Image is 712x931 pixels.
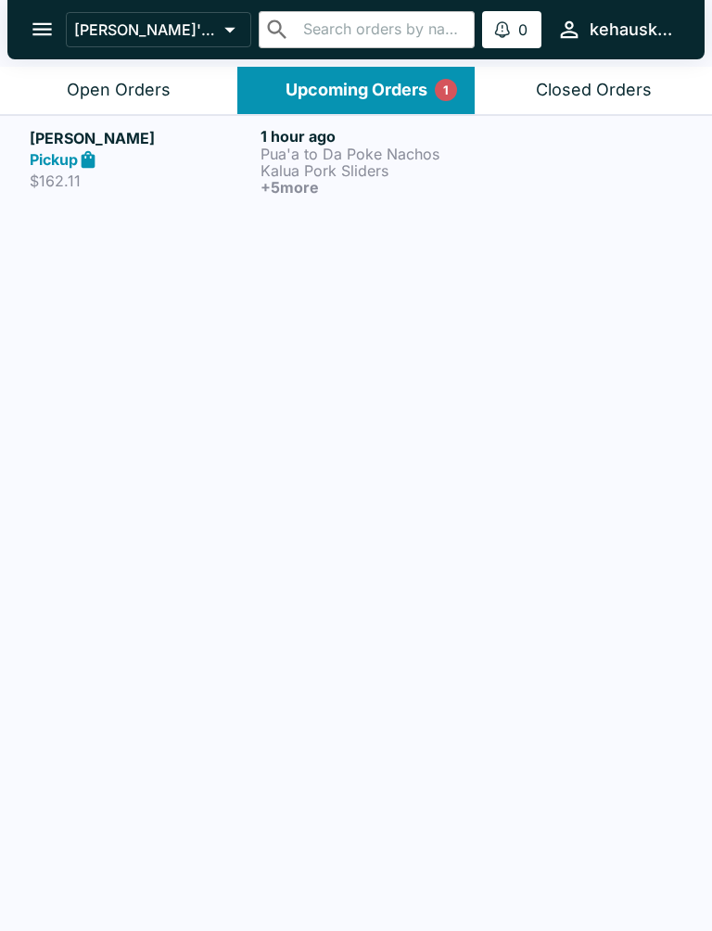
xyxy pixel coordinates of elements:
[261,127,484,146] h6: 1 hour ago
[536,80,652,101] div: Closed Orders
[66,12,251,47] button: [PERSON_NAME]'s Kitchen
[443,81,449,99] p: 1
[298,17,467,43] input: Search orders by name or phone number
[30,172,253,190] p: $162.11
[518,20,528,39] p: 0
[19,6,66,53] button: open drawer
[74,20,217,39] p: [PERSON_NAME]'s Kitchen
[30,127,253,149] h5: [PERSON_NAME]
[549,9,682,49] button: kehauskitchen
[261,146,484,162] p: Pua'a to Da Poke Nachos
[30,150,78,169] strong: Pickup
[67,80,171,101] div: Open Orders
[261,179,484,196] h6: + 5 more
[590,19,675,41] div: kehauskitchen
[261,162,484,179] p: Kalua Pork Sliders
[286,80,427,101] div: Upcoming Orders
